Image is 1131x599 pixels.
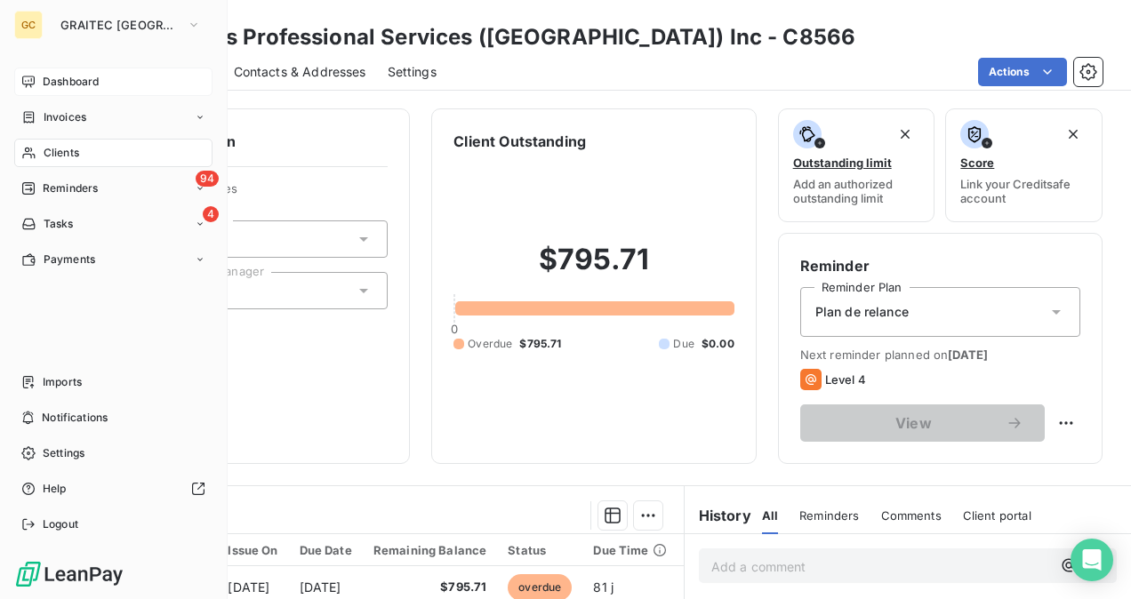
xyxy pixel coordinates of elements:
span: Client Properties [143,181,388,206]
span: Settings [388,63,437,81]
span: Outstanding limit [793,156,892,170]
span: Overdue [468,336,512,352]
button: Actions [978,58,1067,86]
span: Due [673,336,694,352]
span: 4 [203,206,219,222]
span: GRAITEC [GEOGRAPHIC_DATA] [60,18,180,32]
span: Clients [44,145,79,161]
img: Logo LeanPay [14,560,124,588]
span: $0.00 [702,336,734,352]
span: Invoices [44,109,86,125]
span: Contacts & Addresses [234,63,366,81]
div: Due Time [593,543,666,557]
a: Help [14,475,213,503]
span: Dashboard [43,74,99,90]
div: GC [14,11,43,39]
span: 0 [451,322,458,336]
span: $795.71 [373,579,487,596]
span: Help [43,481,67,497]
span: [DATE] [300,579,341,595]
span: $795.71 [519,336,561,352]
h6: History [685,505,751,526]
div: Issue On [228,543,277,557]
span: Comments [881,508,942,523]
span: Tasks [44,216,74,232]
div: Remaining Balance [373,543,487,557]
h2: $795.71 [453,242,734,295]
span: Link your Creditsafe account [960,177,1087,205]
span: Add an authorized outstanding limit [793,177,920,205]
span: 94 [196,171,219,187]
span: Level 4 [825,372,866,387]
div: Due Date [300,543,352,557]
span: [DATE] [228,579,269,595]
h6: Client Outstanding [453,131,586,152]
span: Reminders [799,508,859,523]
h6: Reminder [800,255,1080,276]
span: 81 j [593,579,614,595]
span: Plan de relance [815,303,909,321]
button: Outstanding limitAdd an authorized outstanding limit [778,108,935,222]
span: Logout [43,516,78,532]
span: Settings [43,445,84,461]
span: Score [960,156,994,170]
span: Client portal [963,508,1031,523]
span: View [822,416,1006,430]
h3: Arcadis Professional Services ([GEOGRAPHIC_DATA]) Inc - C8566 [156,21,855,53]
span: [DATE] [948,347,988,362]
button: ScoreLink your Creditsafe account [945,108,1103,222]
span: Imports [43,374,82,390]
div: Open Intercom Messenger [1071,539,1113,581]
div: Status [508,543,572,557]
span: Reminders [43,180,98,196]
span: All [762,508,778,523]
h6: Client information [108,131,388,152]
span: Next reminder planned on [800,347,1080,362]
span: Payments [44,252,95,268]
button: View [800,404,1045,442]
span: Notifications [42,410,108,426]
